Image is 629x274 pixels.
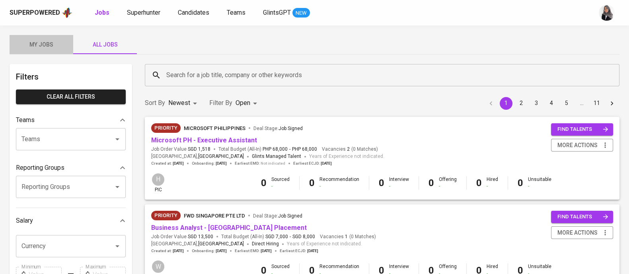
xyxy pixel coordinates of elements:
span: [DATE] [173,161,184,166]
div: pic [151,173,165,193]
span: [GEOGRAPHIC_DATA] , [151,240,244,248]
span: Job Order Value [151,233,213,240]
a: Superpoweredapp logo [10,7,72,19]
b: 0 [379,177,384,188]
a: Business Analyst - [GEOGRAPHIC_DATA] Placement [151,224,307,231]
div: Sourced [271,176,290,190]
span: PHP 68,000 [263,146,288,153]
span: Onboarding : [192,248,227,254]
span: NEW [292,9,310,17]
a: Microsoft PH - Executive Assistant [151,136,257,144]
div: New Job received from Demand Team [151,211,181,220]
span: [DATE] [216,248,227,254]
button: find talents [551,211,613,223]
b: 0 [309,177,315,188]
img: app logo [62,7,72,19]
p: Teams [16,115,35,125]
span: more actions [557,140,598,150]
b: 0 [518,177,523,188]
span: GlintsGPT [263,9,291,16]
button: Go to next page [606,97,618,110]
div: - [487,183,498,190]
b: Jobs [95,9,109,16]
a: Candidates [178,8,211,18]
span: [DATE] [173,248,184,254]
span: Total Budget (All-In) [218,146,317,153]
div: Teams [16,112,126,128]
span: Years of Experience not indicated. [309,153,384,161]
div: Newest [168,96,200,111]
div: Recommendation [319,176,359,190]
span: Earliest EMD : [235,161,285,166]
div: Hired [487,176,498,190]
span: Open [236,99,250,107]
span: Created at : [151,161,184,166]
span: 2 [346,146,350,153]
div: Reporting Groups [16,160,126,176]
button: Open [112,181,123,192]
span: Vacancies ( 0 Matches ) [320,233,376,240]
div: W [151,260,165,274]
span: Vacancies ( 0 Matches ) [322,146,378,153]
span: [GEOGRAPHIC_DATA] [198,153,244,161]
span: Priority [151,124,181,132]
button: Go to page 3 [530,97,543,110]
span: SGD 13,500 [188,233,213,240]
span: 1 [344,233,348,240]
span: [GEOGRAPHIC_DATA] [198,240,244,248]
span: PHP 68,000 [292,146,317,153]
span: Candidates [178,9,209,16]
span: Onboarding : [192,161,227,166]
span: Direct Hiring [252,241,279,247]
span: Job Signed [278,126,303,131]
a: Teams [227,8,247,18]
div: … [575,99,588,107]
div: Interview [389,176,409,190]
span: SGD 8,000 [292,233,315,240]
span: Years of Experience not indicated. [287,240,362,248]
span: Microsoft Philippines [184,125,245,131]
span: All Jobs [78,40,132,50]
span: Earliest EMD : [235,248,272,254]
div: - [319,183,359,190]
a: Jobs [95,8,111,18]
span: Deal Stage : [253,126,303,131]
span: [GEOGRAPHIC_DATA] , [151,153,244,161]
span: - [289,146,290,153]
button: find talents [551,123,613,136]
span: Superhunter [127,9,160,16]
span: Earliest ECJD : [280,248,318,254]
h6: Filters [16,70,126,83]
span: FWD Singapore Pte Ltd [184,213,245,219]
nav: pagination navigation [483,97,619,110]
span: [DATE] [216,161,227,166]
span: [DATE] [261,248,272,254]
button: more actions [551,226,613,239]
button: Go to page 2 [515,97,528,110]
span: My Jobs [14,40,68,50]
button: Go to page 11 [590,97,603,110]
button: page 1 [500,97,512,110]
div: - [389,183,409,190]
b: 0 [261,177,267,188]
span: Deal Stage : [253,213,302,219]
span: Glints Managed Talent [252,154,301,159]
span: [DATE] [307,248,318,254]
span: Total Budget (All-In) [221,233,315,240]
div: Unsuitable [528,176,551,190]
b: 0 [476,177,482,188]
span: Priority [151,212,181,220]
span: Earliest ECJD : [293,161,332,166]
span: find talents [557,212,608,222]
div: - [528,183,551,190]
span: SGD 7,000 [265,233,288,240]
span: Job Signed [278,213,302,219]
b: 0 [428,177,434,188]
span: - [290,233,291,240]
button: Open [112,241,123,252]
button: Open [112,134,123,145]
div: Offering [439,176,457,190]
span: more actions [557,228,598,238]
span: find talents [557,125,608,134]
span: Job Order Value [151,146,210,153]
